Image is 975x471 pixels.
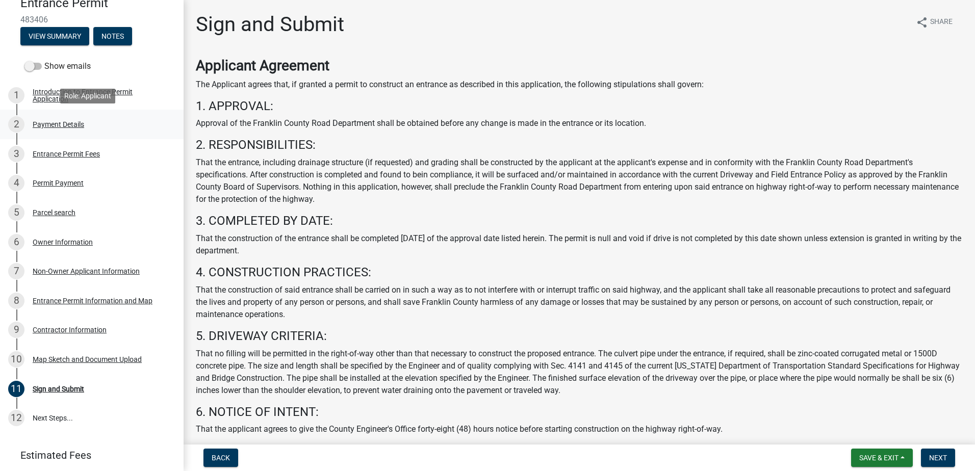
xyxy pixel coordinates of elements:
[196,423,963,435] p: That the applicant agrees to give the County Engineer's Office forty-eight (48) hours notice befo...
[60,89,115,103] div: Role: Applicant
[33,179,84,187] div: Permit Payment
[196,214,963,228] h4: 3. COMPLETED BY DATE:
[196,232,963,257] p: That the construction of the entrance shall be completed [DATE] of the approval date listed herei...
[203,449,238,467] button: Back
[33,297,152,304] div: Entrance Permit Information and Map
[93,27,132,45] button: Notes
[20,15,163,24] span: 483406
[8,351,24,368] div: 10
[212,454,230,462] span: Back
[8,175,24,191] div: 4
[8,87,24,103] div: 1
[859,454,899,462] span: Save & Exit
[930,16,953,29] span: Share
[8,263,24,279] div: 7
[908,12,961,32] button: shareShare
[20,33,89,41] wm-modal-confirm: Summary
[33,150,100,158] div: Entrance Permit Fees
[196,405,963,420] h4: 6. NOTICE OF INTENT:
[8,445,167,465] a: Estimated Fees
[8,381,24,397] div: 11
[196,78,963,91] p: The Applicant agrees that, if granted a permit to construct an entrance as described in this appl...
[33,326,107,333] div: Contractor Information
[196,156,963,205] p: That the entrance, including drainage structure (if requested) and grading shall be constructed b...
[929,454,947,462] span: Next
[196,12,344,37] h1: Sign and Submit
[33,209,75,216] div: Parcel search
[33,121,84,128] div: Payment Details
[33,239,93,246] div: Owner Information
[196,348,963,397] p: That no filling will be permitted in the right-of-way other than that necessary to construct the ...
[196,329,963,344] h4: 5. DRIVEWAY CRITERIA:
[196,117,963,129] p: Approval of the Franklin County Road Department shall be obtained before any change is made in th...
[93,33,132,41] wm-modal-confirm: Notes
[8,293,24,309] div: 8
[33,88,167,102] div: Introduction to Entrance Permit Application
[8,322,24,338] div: 9
[196,284,963,321] p: That the construction of said entrance shall be carried on in such a way as to not interfere with...
[8,204,24,221] div: 5
[8,234,24,250] div: 6
[33,268,140,275] div: Non-Owner Applicant Information
[24,60,91,72] label: Show emails
[196,265,963,280] h4: 4. CONSTRUCTION PRACTICES:
[8,410,24,426] div: 12
[8,146,24,162] div: 3
[851,449,913,467] button: Save & Exit
[33,385,84,392] div: Sign and Submit
[33,356,142,363] div: Map Sketch and Document Upload
[921,449,955,467] button: Next
[916,16,928,29] i: share
[196,99,963,114] h4: 1. APPROVAL:
[20,27,89,45] button: View Summary
[8,116,24,133] div: 2
[196,57,329,74] strong: Applicant Agreement
[196,138,963,152] h4: 2. RESPONSIBILITIES:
